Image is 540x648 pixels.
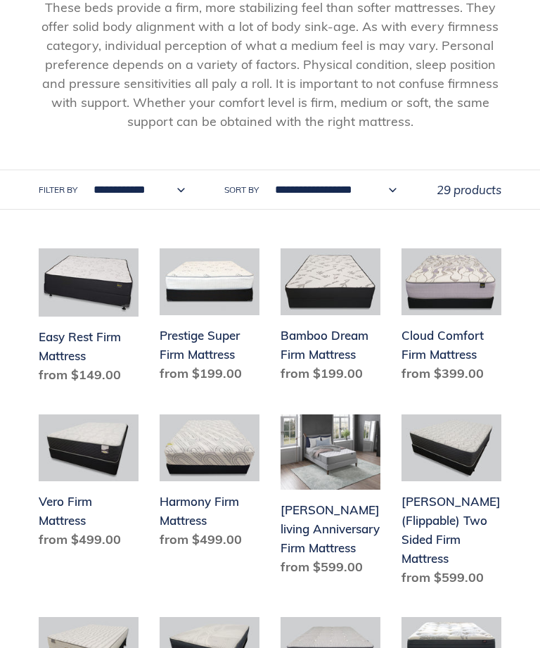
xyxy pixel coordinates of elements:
[401,414,501,592] a: Del Ray (Flippable) Two Sided Firm Mattress
[39,414,139,554] a: Vero Firm Mattress
[437,182,501,197] span: 29 products
[281,248,380,388] a: Bamboo Dream Firm Mattress
[401,248,501,388] a: Cloud Comfort Firm Mattress
[160,248,259,388] a: Prestige Super Firm Mattress
[160,414,259,554] a: Harmony Firm Mattress
[281,414,380,582] a: Scott living Anniversary Firm Mattress
[224,184,259,196] label: Sort by
[39,184,77,196] label: Filter by
[39,248,139,390] a: Easy Rest Firm Mattress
